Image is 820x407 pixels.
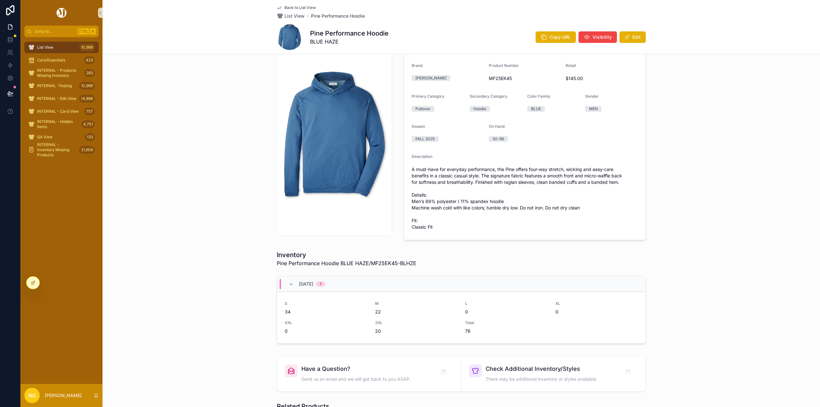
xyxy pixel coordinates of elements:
[37,58,65,63] span: Core/Essentials
[284,5,316,10] span: Back to List View
[486,364,597,373] span: Check Additional Inventory/Styles
[277,60,392,208] img: MF25EK45-BLHZE.jpg
[585,94,599,99] span: Gender
[550,34,571,40] span: Copy URL
[24,131,99,143] a: QA View133
[412,124,425,129] span: Season
[375,320,458,325] span: 3XL
[84,108,95,115] div: 757
[536,31,576,43] button: Copy URL
[24,54,99,66] a: Core/Essentials423
[299,281,313,287] span: [DATE]
[79,44,95,51] div: 10,999
[277,259,416,267] span: Pine Performance Hoodie BLUE HAZE/MF25EK45-BLHZE
[277,292,645,343] a: S34M22L0XL0XXL03XL20Total76
[37,134,53,140] span: QA View
[415,75,447,81] div: [PERSON_NAME]
[412,166,638,230] span: A must-have for everyday performance, the Pine offers four-way stretch, wicking and easy-care ben...
[465,328,548,334] span: 76
[555,301,638,306] span: XL
[90,29,95,34] span: K
[470,94,507,99] span: Secondary Category
[277,250,416,259] h1: Inventory
[37,119,79,129] span: INTERNAL - Hidden Items
[24,118,99,130] a: INTERNAL - Hidden Items4,751
[465,320,548,325] span: Total
[277,13,305,19] a: List View
[277,357,461,391] a: Have a Question?Send us an email and we will get back to you ASAP.
[412,63,422,68] span: Brand
[489,75,561,82] span: MF25EK45
[85,133,95,141] div: 133
[375,328,458,334] span: 20
[465,301,548,306] span: L
[461,357,645,391] a: Check Additional Inventory/StylesThere may be additional inventory or styles available.
[24,106,99,117] a: INTERNAL - Card View757
[555,309,638,315] span: 0
[301,376,411,382] span: Send us an email and we will get back to you ASAP.
[285,301,367,306] span: S
[310,38,389,45] span: BLUE HAZE
[310,29,389,38] h1: Pine Performance Hoodie
[24,42,99,53] a: List View10,999
[84,56,95,64] div: 423
[37,142,77,158] span: INTERNAL - Inventory Missing Products
[285,320,367,325] span: XXL
[79,82,95,90] div: 10,999
[78,28,89,35] span: Ctrl
[619,31,646,43] button: Edit
[465,309,548,315] span: 0
[84,69,95,77] div: 283
[489,124,504,129] span: On Hand
[489,63,519,68] span: Product Number
[486,376,597,382] span: There may be additional inventory or styles available.
[24,80,99,92] a: INTERNAL -Testing10,999
[55,8,68,18] img: App logo
[79,95,95,102] div: 14,888
[311,13,365,19] a: Pine Performance Hoodie
[37,96,77,101] span: INTERNAL - Edit View
[24,93,99,104] a: INTERNAL - Edit View14,888
[24,67,99,79] a: INTERNAL - Products Missing Inventory283
[412,94,444,99] span: Primary Category
[320,281,321,287] div: 1
[34,29,75,34] span: Jump to...
[37,109,79,114] span: INTERNAL - Card View
[593,34,612,40] span: Visibility
[473,106,486,112] div: Hoodie
[37,83,72,88] span: INTERNAL -Testing
[81,120,95,128] div: 4,751
[45,392,82,399] p: [PERSON_NAME]
[79,146,95,154] div: 21,606
[285,309,367,315] span: 34
[566,63,576,68] span: Retail
[24,144,99,156] a: INTERNAL - Inventory Missing Products21,606
[285,328,367,334] span: 0
[20,37,102,164] div: scrollable content
[301,364,411,373] span: Have a Question?
[375,309,458,315] span: 22
[578,31,617,43] button: Visibility
[284,13,305,19] span: List View
[493,136,504,142] div: 50-99
[415,106,430,112] div: Pullover
[531,106,541,112] div: BLUE
[375,301,458,306] span: M
[589,106,598,112] div: MEN
[277,5,316,10] a: Back to List View
[24,26,99,37] button: Jump to...CtrlK
[415,136,435,142] div: FALL 2025
[28,392,36,399] span: NG
[412,154,432,159] span: Description
[37,45,53,50] span: List View
[566,75,638,82] span: $145.00
[527,94,550,99] span: Color Family
[37,68,82,78] span: INTERNAL - Products Missing Inventory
